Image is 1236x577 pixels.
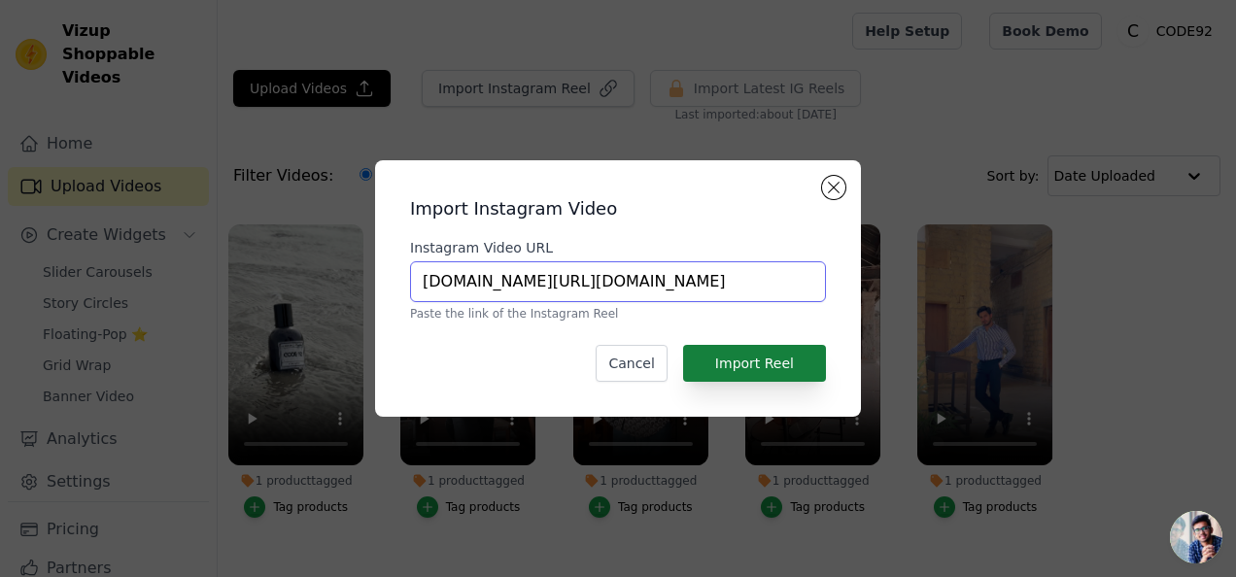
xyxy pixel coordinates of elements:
[410,306,826,322] p: Paste the link of the Instagram Reel
[1170,511,1222,563] a: Open chat
[822,176,845,199] button: Close modal
[596,345,667,382] button: Cancel
[410,261,826,302] input: https://www.instagram.com/reel/ABC123/
[410,238,826,257] label: Instagram Video URL
[410,195,826,222] h2: Import Instagram Video
[683,345,826,382] button: Import Reel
